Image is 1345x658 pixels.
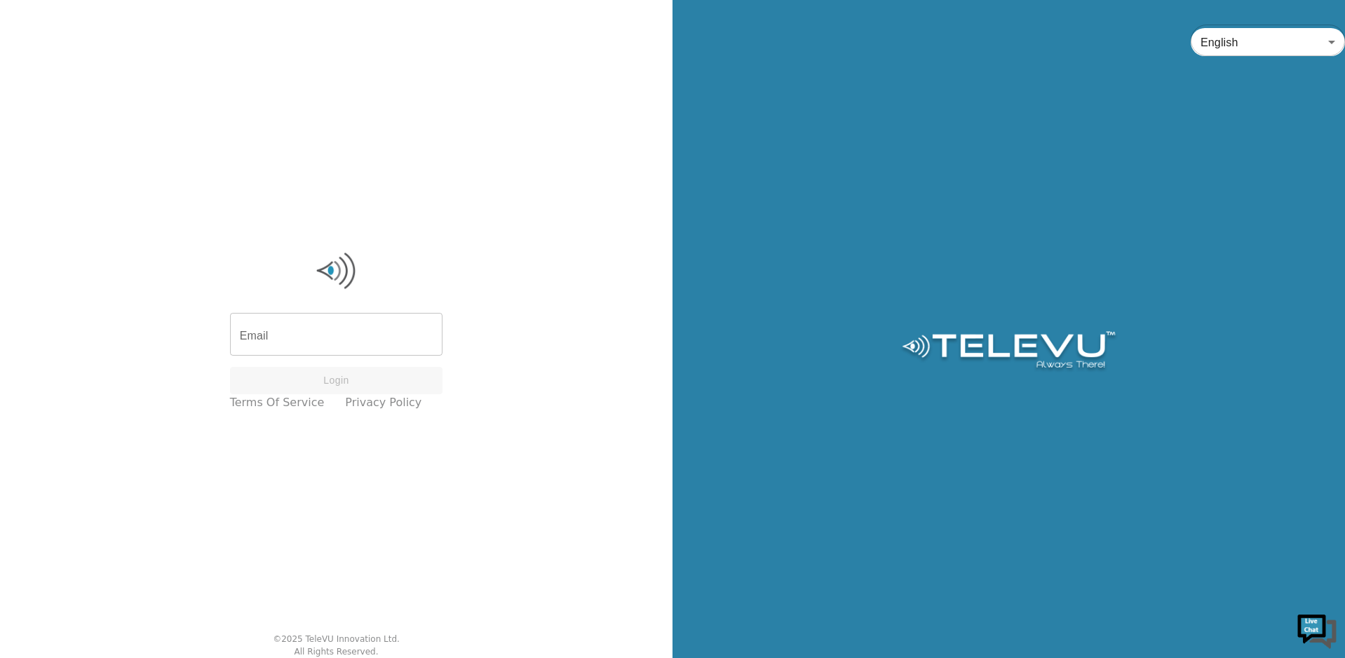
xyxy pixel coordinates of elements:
a: Privacy Policy [345,394,421,411]
div: All Rights Reserved. [294,645,378,658]
img: Logo [230,250,443,292]
a: Terms of Service [230,394,325,411]
div: © 2025 TeleVU Innovation Ltd. [273,633,400,645]
img: Logo [900,331,1118,373]
img: Chat Widget [1296,609,1338,651]
div: English [1191,22,1345,62]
